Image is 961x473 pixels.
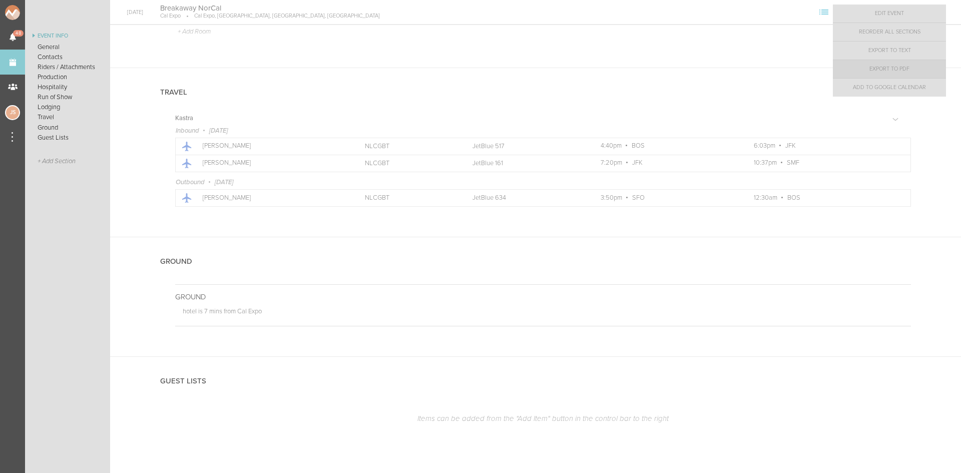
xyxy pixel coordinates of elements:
[203,142,343,150] p: [PERSON_NAME]
[472,159,579,167] p: JetBlue 161
[5,105,20,120] div: Jessica Smith
[754,159,777,167] span: 10:37pm
[859,4,876,21] div: K
[833,79,946,97] a: Add to Google Calendar
[25,133,110,143] a: Guest Lists
[209,127,228,135] span: [DATE]
[601,159,622,167] span: 7:20pm
[601,194,622,202] span: 3:50pm
[833,5,946,23] a: Edit Event
[160,257,192,266] h4: Ground
[13,30,24,37] span: 48
[183,307,911,318] p: hotel is 7 mins from Cal Expo
[160,377,206,385] h4: Guest Lists
[203,194,343,202] p: [PERSON_NAME]
[176,127,199,135] span: Inbound
[175,115,193,122] h5: Kastra
[25,30,110,42] a: Event Info
[215,178,233,186] span: [DATE]
[833,23,946,41] a: Reorder All Sections
[25,42,110,52] a: General
[25,82,110,92] a: Hospitality
[833,60,946,78] a: Export to PDF
[472,142,579,150] p: JetBlue 517
[365,159,450,167] p: NLCGBT
[25,123,110,133] a: Ground
[25,72,110,82] a: Production
[832,9,848,15] span: View Itinerary
[178,28,211,36] p: + Add Room
[38,158,76,165] span: + Add Section
[25,92,110,102] a: Run of Show
[178,28,211,34] a: + Add Room
[365,194,450,202] p: NLCGBT
[816,9,832,15] span: View Sections
[175,414,911,423] p: Items can be added from the "Add Item" button in the control bar to the right
[181,13,380,20] p: Cal Expo, [GEOGRAPHIC_DATA], [GEOGRAPHIC_DATA], [GEOGRAPHIC_DATA]
[785,142,796,150] span: JFK
[25,52,110,62] a: Contacts
[859,4,876,21] div: Kastra
[160,13,181,20] p: Cal Expo
[833,42,946,60] a: Export to Text
[754,194,777,202] span: 12:30am
[365,142,450,150] p: NLCGBT
[754,142,775,150] span: 6:03pm
[601,142,622,150] span: 4:40pm
[787,194,800,202] span: BOS
[175,292,911,301] p: GROUND
[25,102,110,112] a: Lodging
[176,178,205,186] span: Outbound
[160,4,380,13] h4: Breakaway NorCal
[632,194,645,202] span: SFO
[472,194,579,202] p: JetBlue 634
[787,159,799,167] span: SMF
[25,112,110,122] a: Travel
[632,142,645,150] span: BOS
[203,159,343,167] p: [PERSON_NAME]
[632,159,643,167] span: JFK
[5,5,62,20] img: NOMAD
[25,62,110,72] a: Riders / Attachments
[160,88,187,97] h4: Travel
